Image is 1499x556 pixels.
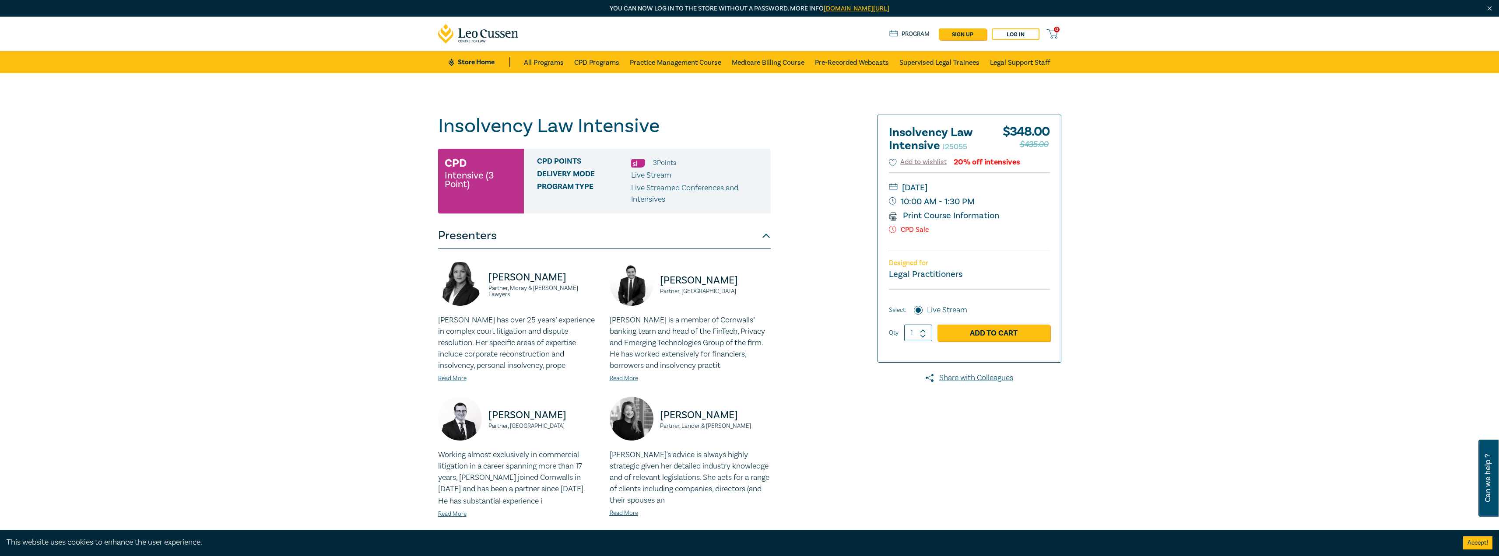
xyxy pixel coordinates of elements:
a: Read More [610,509,638,517]
p: CPD Sale [889,226,1050,234]
a: Print Course Information [889,210,1000,221]
span: Can we help ? [1484,445,1492,511]
a: Medicare Billing Course [732,51,804,73]
a: Legal Support Staff [990,51,1050,73]
small: Partner, [GEOGRAPHIC_DATA] [660,288,771,294]
div: $ 348.00 [1003,126,1050,157]
span: $435.00 [1020,137,1049,151]
h1: Insolvency Law Intensive [438,115,771,137]
button: Add to wishlist [889,157,947,167]
span: Live Stream [631,170,671,180]
small: Intensive (3 Point) [445,171,517,189]
span: Program type [537,182,631,205]
a: Read More [610,374,638,382]
a: Read More [438,510,467,518]
a: Log in [992,28,1039,40]
label: Live Stream [927,304,967,316]
p: [PERSON_NAME] is a member of Cornwalls’ banking team and head of the FinTech, Privacy and Emergin... [610,315,771,371]
p: You can now log in to the store without a password. More info [438,4,1061,14]
span: Select: [889,305,906,315]
h2: Insolvency Law Intensive [889,126,985,152]
button: Presenters [438,223,771,249]
a: Add to Cart [937,325,1050,341]
a: sign up [939,28,986,40]
button: Accept cookies [1463,536,1492,549]
input: 1 [904,325,932,341]
span: 0 [1054,27,1060,32]
p: [PERSON_NAME] [660,273,771,287]
img: https://s3.ap-southeast-2.amazonaws.com/leo-cussen-store-production-content/Contacts/Jarrod%20Mun... [438,397,482,441]
small: 10:00 AM - 1:30 PM [889,195,1050,209]
p: Working almost exclusively in commercial litigation in a career spanning more than 17 years, [PER... [438,449,599,495]
a: Read More [438,374,467,382]
a: Store Home [449,57,509,67]
li: 3 Point s [653,157,676,168]
small: Partner, Moray & [PERSON_NAME] Lawyers [488,285,599,297]
p: [PERSON_NAME] [660,408,771,422]
img: https://s3.ap-southeast-2.amazonaws.com/leo-cussen-store-production-content/Contacts/Radhika%20Ka... [438,262,482,306]
a: Practice Management Course [630,51,721,73]
img: Substantive Law [631,159,645,168]
p: [PERSON_NAME] [488,408,599,422]
a: All Programs [524,51,564,73]
div: 20% off intensives [954,158,1020,166]
img: https://s3.ap-southeast-2.amazonaws.com/leo-cussen-store-production-content/Contacts/Lily%20Nguye... [610,397,653,441]
p: Live Streamed Conferences and Intensives [631,182,764,205]
p: Designed for [889,259,1050,267]
span: Delivery Mode [537,170,631,181]
small: Legal Practitioners [889,269,962,280]
a: Pre-Recorded Webcasts [815,51,889,73]
p: He has substantial experience i [438,496,599,507]
h3: CPD [445,155,467,171]
div: This website uses cookies to enhance the user experience. [7,537,1450,548]
p: [PERSON_NAME] has over 25 years’ experience in complex court litigation and dispute resolution. H... [438,315,599,371]
p: [PERSON_NAME] [488,270,599,284]
span: CPD Points [537,157,631,168]
a: Supervised Legal Trainees [899,51,979,73]
img: https://s3.ap-southeast-2.amazonaws.com/leo-cussen-store-production-content/Contacts/David%20Krel... [610,262,653,306]
small: [DATE] [889,181,1050,195]
label: Qty [889,328,899,338]
small: I25055 [943,142,967,152]
small: Partner, Lander & [PERSON_NAME] [660,423,771,429]
a: [DOMAIN_NAME][URL] [824,4,889,13]
a: Program [889,29,930,39]
p: [PERSON_NAME]'s advice is always highly strategic given her detailed industry knowledge and of re... [610,449,771,506]
a: Share with Colleagues [878,372,1061,384]
img: Close [1486,5,1493,12]
a: CPD Programs [574,51,619,73]
small: Partner, [GEOGRAPHIC_DATA] [488,423,599,429]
